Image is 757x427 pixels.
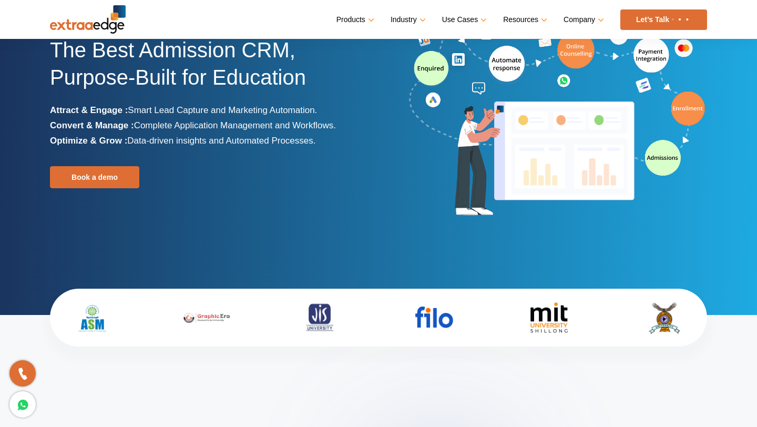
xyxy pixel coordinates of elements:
span: Data-driven insights and Automated Processes. [127,136,315,146]
b: Convert & Manage : [50,120,134,130]
a: Use Cases [442,12,485,27]
span: Smart Lead Capture and Marketing Automation. [128,105,317,115]
a: Products [336,12,372,27]
h1: The Best Admission CRM, Purpose-Built for Education [50,36,371,103]
span: Complete Application Management and Workflows. [134,120,336,130]
b: Optimize & Grow : [50,136,127,146]
a: Industry [391,12,424,27]
b: Attract & Engage : [50,105,128,115]
a: Book a demo [50,166,139,188]
a: Let’s Talk [620,9,707,30]
a: Company [564,12,602,27]
a: Resources [503,12,545,27]
img: admission-software-home-page-header [407,24,707,220]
